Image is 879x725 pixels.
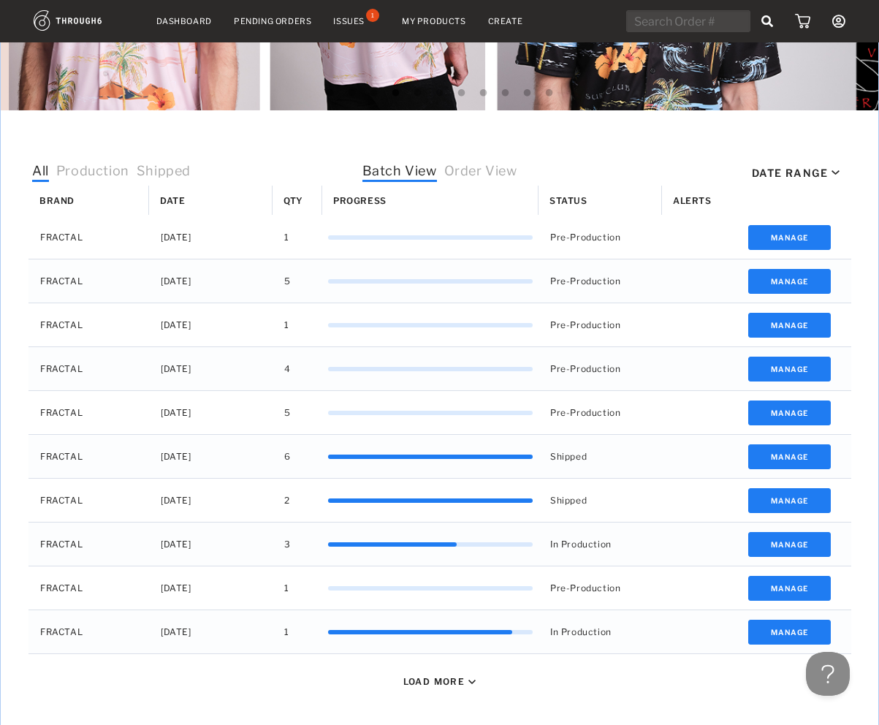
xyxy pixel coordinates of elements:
button: 3 [367,86,381,101]
div: [DATE] [149,479,273,522]
button: 5 [411,86,425,101]
div: Load More [403,676,465,687]
div: FRACTAL [28,391,149,434]
button: Manage [748,488,831,513]
span: Date [160,195,185,206]
div: [DATE] [149,216,273,259]
button: 4 [389,86,403,101]
div: [DATE] [149,435,273,478]
span: 4 [284,360,291,379]
div: FRACTAL [28,435,149,478]
button: Manage [748,576,831,601]
button: Manage [748,313,831,338]
iframe: Toggle Customer Support [806,652,850,696]
span: Alerts [673,195,712,206]
div: FRACTAL [28,566,149,610]
div: [DATE] [149,566,273,610]
div: FRACTAL [28,610,149,653]
div: Press SPACE to select this row. [28,479,851,523]
div: [DATE] [149,303,273,346]
span: 5 [284,272,291,291]
span: Brand [39,195,75,206]
a: Create [488,16,523,26]
div: FRACTAL [28,523,149,566]
span: Production [56,163,129,182]
span: 6 [284,447,291,466]
div: Pre-Production [539,566,662,610]
div: 1 [366,9,379,22]
div: FRACTAL [28,347,149,390]
div: [DATE] [149,391,273,434]
button: 8 [476,86,491,101]
div: FRACTAL [28,259,149,303]
div: In Production [539,610,662,653]
button: Manage [748,357,831,382]
div: FRACTAL [28,479,149,522]
span: 1 [284,228,289,247]
div: Pre-Production [539,391,662,434]
span: 5 [284,403,291,422]
img: logo.1c10ca64.svg [34,10,134,31]
button: 7 [454,86,469,101]
div: Press SPACE to select this row. [28,259,851,303]
button: Manage [748,532,831,557]
span: 1 [284,316,289,335]
img: icon_caret_down_black.69fb8af9.svg [468,680,476,684]
div: Shipped [539,435,662,478]
div: FRACTAL [28,216,149,259]
button: Manage [748,269,831,294]
span: 1 [284,579,289,598]
span: Progress [333,195,387,206]
button: Manage [748,401,831,425]
button: 1 [323,86,338,101]
span: All [32,163,49,182]
a: Pending Orders [234,16,311,26]
div: Pre-Production [539,216,662,259]
div: Date Range [752,167,828,179]
img: icon_caret_down_black.69fb8af9.svg [832,170,840,175]
button: Manage [748,620,831,645]
a: Dashboard [156,16,212,26]
button: 2 [345,86,359,101]
div: [DATE] [149,523,273,566]
button: Manage [748,225,831,250]
div: Press SPACE to select this row. [28,435,851,479]
div: Issues [333,16,365,26]
div: Press SPACE to select this row. [28,216,851,259]
div: Pre-Production [539,347,662,390]
span: 2 [284,491,290,510]
div: Pre-Production [539,259,662,303]
div: [DATE] [149,259,273,303]
button: 10 [520,86,535,101]
div: Shipped [539,479,662,522]
span: 3 [284,535,291,554]
span: Qty [284,195,303,206]
div: Press SPACE to select this row. [28,523,851,566]
div: [DATE] [149,610,273,653]
div: Press SPACE to select this row. [28,610,851,654]
button: 6 [433,86,447,101]
span: 1 [284,623,289,642]
button: 11 [542,86,557,101]
span: Shipped [137,163,191,182]
span: Batch View [362,163,437,182]
a: My Products [402,16,466,26]
button: 9 [498,86,513,101]
button: Manage [748,444,831,469]
div: Press SPACE to select this row. [28,303,851,347]
div: Pre-Production [539,303,662,346]
div: [DATE] [149,347,273,390]
div: FRACTAL [28,303,149,346]
div: Press SPACE to select this row. [28,566,851,610]
span: Status [549,195,587,206]
div: Press SPACE to select this row. [28,391,851,435]
div: Press SPACE to select this row. [28,347,851,391]
img: icon_cart.dab5cea1.svg [795,14,810,29]
span: Order View [444,163,517,182]
input: Search Order # [626,10,750,32]
a: Issues1 [333,15,380,28]
div: In Production [539,523,662,566]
